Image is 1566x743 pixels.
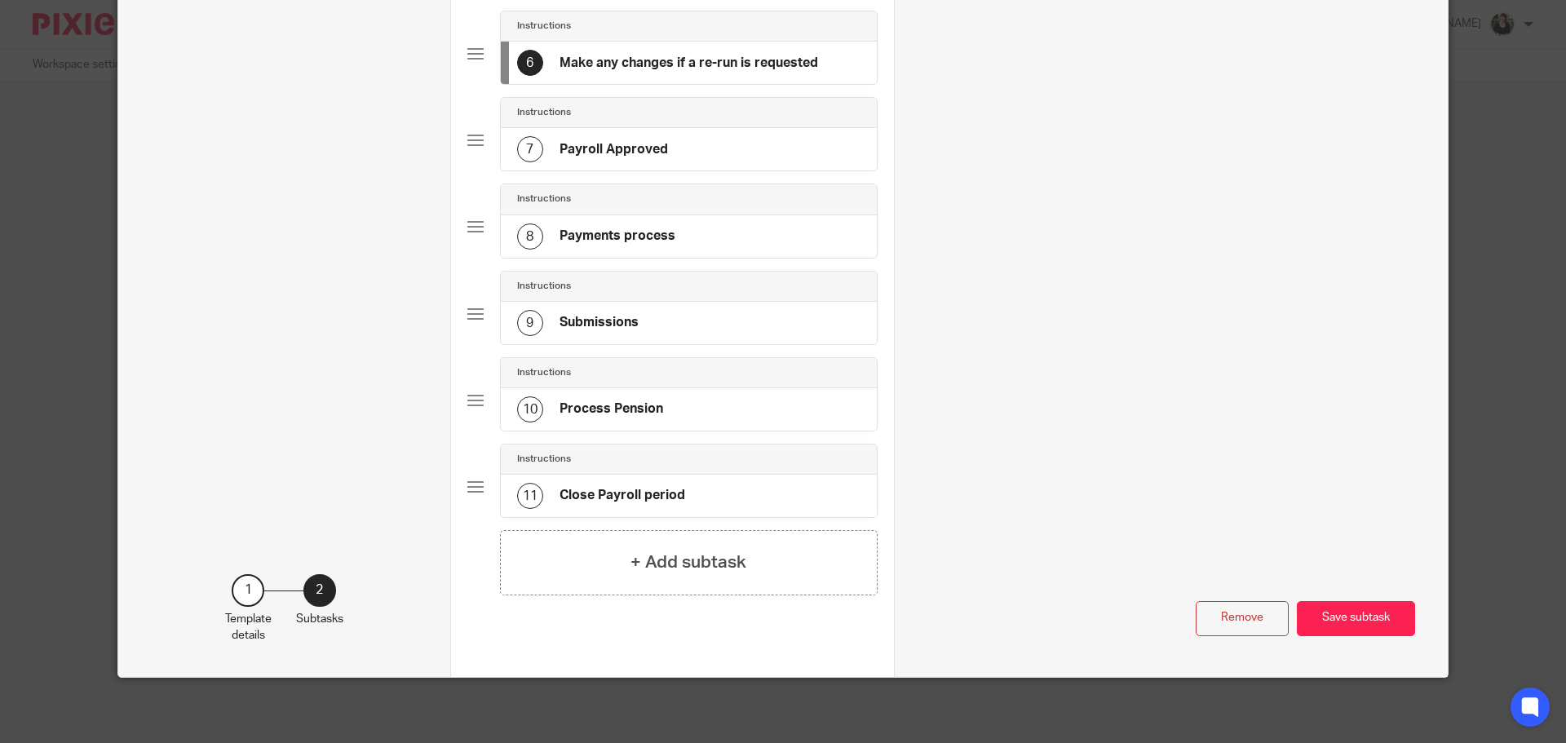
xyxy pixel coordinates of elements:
[517,483,543,509] div: 11
[1297,601,1415,636] button: Save subtask
[517,453,571,466] h4: Instructions
[303,574,336,607] div: 2
[560,487,685,504] h4: Close Payroll period
[630,550,746,575] h4: + Add subtask
[517,50,543,76] div: 6
[1196,601,1289,636] button: Remove
[517,192,571,206] h4: Instructions
[225,611,272,644] p: Template details
[517,310,543,336] div: 9
[296,611,343,627] p: Subtasks
[517,223,543,250] div: 8
[517,106,571,119] h4: Instructions
[560,141,668,158] h4: Payroll Approved
[560,400,663,418] h4: Process Pension
[517,280,571,293] h4: Instructions
[232,574,264,607] div: 1
[517,366,571,379] h4: Instructions
[560,228,675,245] h4: Payments process
[560,314,639,331] h4: Submissions
[517,136,543,162] div: 7
[517,396,543,422] div: 10
[560,55,818,72] h4: Make any changes if a re-run is requested
[517,20,571,33] h4: Instructions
